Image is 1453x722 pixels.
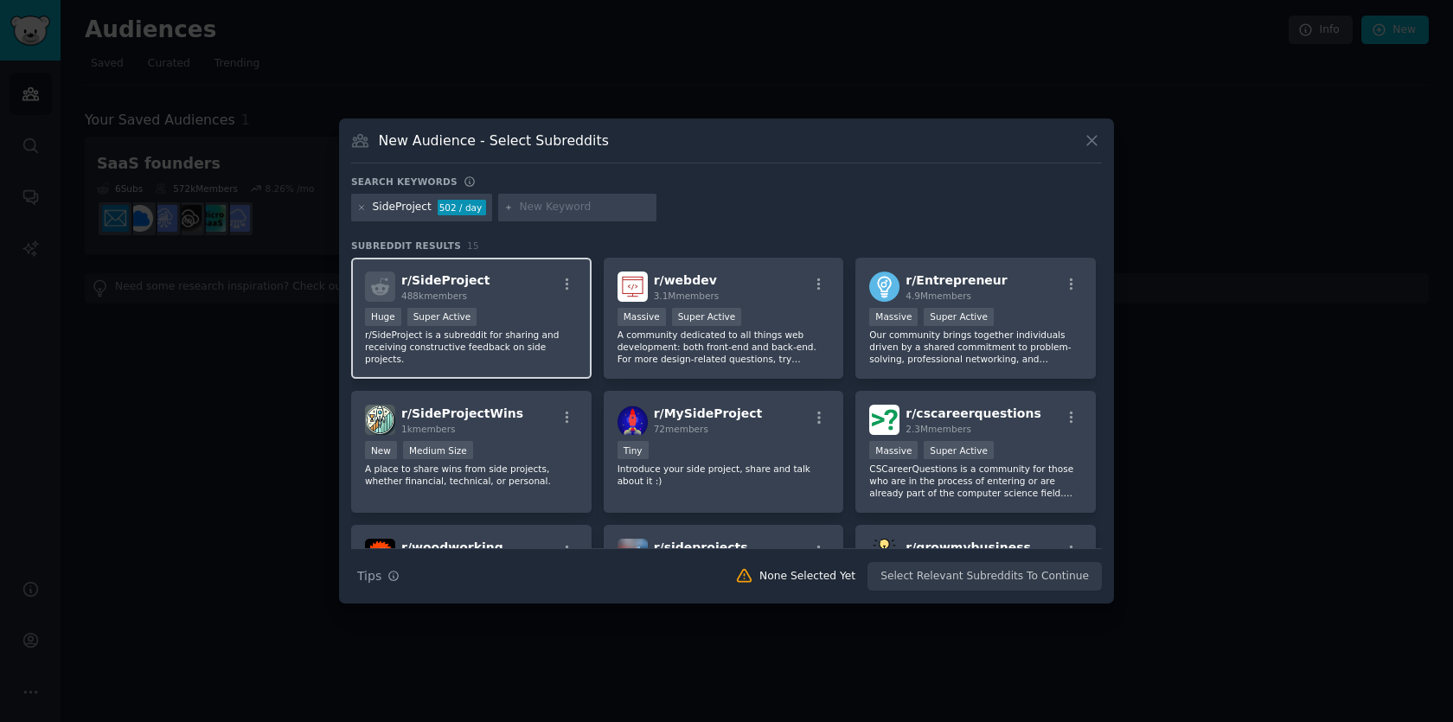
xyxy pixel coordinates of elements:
span: 488k members [401,291,467,301]
div: 502 / day [438,200,486,215]
div: SideProject [373,200,432,215]
span: r/ cscareerquestions [906,406,1040,420]
span: 72 members [654,424,708,434]
span: r/ sideprojects [654,540,748,554]
span: r/ MySideProject [654,406,763,420]
div: Super Active [672,308,742,326]
span: r/ growmybusiness [906,540,1030,554]
span: 2.3M members [906,424,971,434]
div: Super Active [924,308,994,326]
p: Our community brings together individuals driven by a shared commitment to problem-solving, profe... [869,329,1082,365]
img: MySideProject [618,405,648,435]
div: Tiny [618,441,649,459]
img: woodworking [365,539,395,569]
div: Massive [869,308,918,326]
img: webdev [618,272,648,302]
p: r/SideProject is a subreddit for sharing and receiving constructive feedback on side projects. [365,329,578,365]
button: Tips [351,561,406,591]
span: r/ Entrepreneur [906,273,1007,287]
div: Huge [365,308,401,326]
p: A community dedicated to all things web development: both front-end and back-end. For more design... [618,329,830,365]
span: r/ webdev [654,273,717,287]
span: 15 [467,240,479,251]
img: Entrepreneur [869,272,899,302]
img: SideProjectWins [365,405,395,435]
input: New Keyword [519,200,650,215]
h3: Search keywords [351,176,458,188]
span: r/ SideProjectWins [401,406,523,420]
h3: New Audience - Select Subreddits [379,131,609,150]
div: None Selected Yet [759,569,855,585]
div: Massive [869,441,918,459]
div: Super Active [924,441,994,459]
span: 4.9M members [906,291,971,301]
span: Subreddit Results [351,240,461,252]
span: r/ SideProject [401,273,490,287]
p: A place to share wins from side projects, whether financial, technical, or personal. [365,463,578,487]
div: New [365,441,397,459]
div: Super Active [407,308,477,326]
div: Massive [618,308,666,326]
p: Introduce your side project, share and talk about it :) [618,463,830,487]
p: CSCareerQuestions is a community for those who are in the process of entering or are already part... [869,463,1082,499]
span: 1k members [401,424,456,434]
img: growmybusiness [869,539,899,569]
img: sideprojects [618,539,648,569]
img: cscareerquestions [869,405,899,435]
span: r/ woodworking [401,540,503,554]
div: Medium Size [403,441,473,459]
span: 3.1M members [654,291,720,301]
span: Tips [357,567,381,585]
